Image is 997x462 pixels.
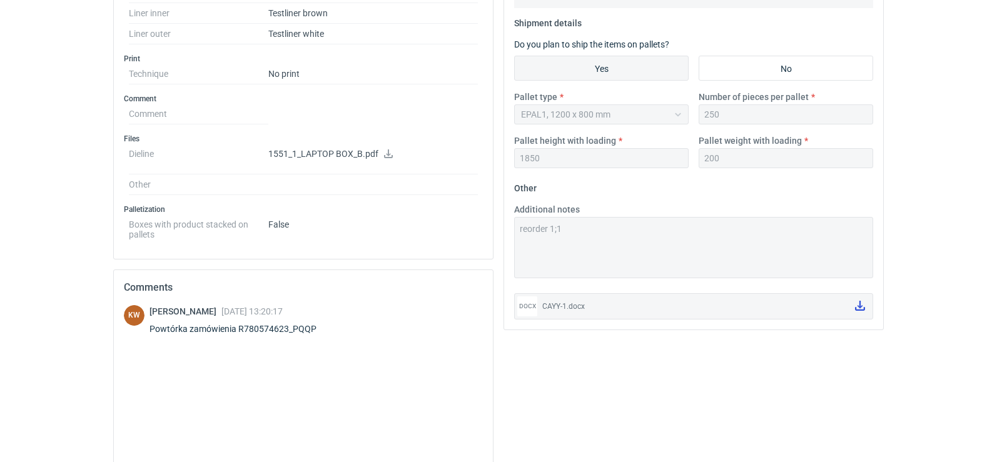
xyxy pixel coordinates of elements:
dt: Other [129,174,268,195]
span: [PERSON_NAME] [149,306,221,316]
div: CAYY-1.docx [542,300,845,313]
h2: Comments [124,280,483,295]
legend: Shipment details [514,13,582,28]
label: Pallet height with loading [514,134,616,147]
p: 1551_1_LAPTOP BOX_B.pdf [268,149,478,160]
label: Pallet type [514,91,557,103]
div: docx [517,296,537,316]
dt: Liner inner [129,3,268,24]
label: Do you plan to ship the items on pallets? [514,39,669,49]
dt: Comment [129,104,268,124]
span: [DATE] 13:20:17 [221,306,283,316]
div: Klaudia Wiśniewska [124,305,144,326]
div: Powtórka zamówienia R780574623_PQQP [149,323,331,335]
h3: Palletization [124,204,483,214]
h3: Files [124,134,483,144]
label: Additional notes [514,203,580,216]
dt: Dieline [129,144,268,174]
dd: False [268,214,478,239]
h3: Print [124,54,483,64]
dt: Technique [129,64,268,84]
legend: Other [514,178,537,193]
dd: Testliner brown [268,3,478,24]
label: Number of pieces per pallet [699,91,809,103]
textarea: reorder 1;1 [514,217,873,278]
figcaption: KW [124,305,144,326]
dt: Liner outer [129,24,268,44]
label: Pallet weight with loading [699,134,802,147]
dd: Testliner white [268,24,478,44]
h3: Comment [124,94,483,104]
dt: Boxes with product stacked on pallets [129,214,268,239]
dd: No print [268,64,478,84]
